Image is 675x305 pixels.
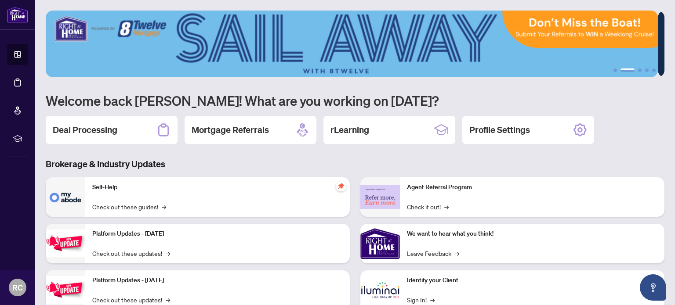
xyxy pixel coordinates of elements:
img: Platform Updates - July 8, 2025 [46,276,85,304]
span: → [166,248,170,258]
h2: Profile Settings [469,124,530,136]
h2: Deal Processing [53,124,117,136]
button: 2 [621,68,635,72]
h1: Welcome back [PERSON_NAME]! What are you working on [DATE]? [46,92,664,109]
span: → [162,202,166,212]
a: Leave Feedback→ [407,248,459,258]
p: Agent Referral Program [407,183,657,192]
span: pushpin [336,181,346,191]
p: Identify your Client [407,276,657,285]
p: Platform Updates - [DATE] [92,276,343,285]
button: Open asap [640,274,666,301]
button: 5 [652,68,656,72]
a: Check out these guides!→ [92,202,166,212]
img: Platform Updates - July 21, 2025 [46,230,85,257]
p: Self-Help [92,183,343,192]
h3: Brokerage & Industry Updates [46,158,664,170]
img: logo [7,7,28,23]
img: Self-Help [46,177,85,217]
span: → [455,248,459,258]
img: Slide 1 [46,11,658,77]
button: 3 [638,68,642,72]
button: 1 [613,68,617,72]
a: Check out these updates!→ [92,295,170,305]
p: We want to hear what you think! [407,229,657,239]
a: Sign In!→ [407,295,435,305]
a: Check it out!→ [407,202,449,212]
span: RC [12,281,23,294]
h2: rLearning [330,124,369,136]
button: 4 [645,68,649,72]
img: Agent Referral Program [360,185,400,209]
span: → [166,295,170,305]
p: Platform Updates - [DATE] [92,229,343,239]
span: → [430,295,435,305]
img: We want to hear what you think! [360,224,400,263]
span: → [444,202,449,212]
a: Check out these updates!→ [92,248,170,258]
h2: Mortgage Referrals [192,124,269,136]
